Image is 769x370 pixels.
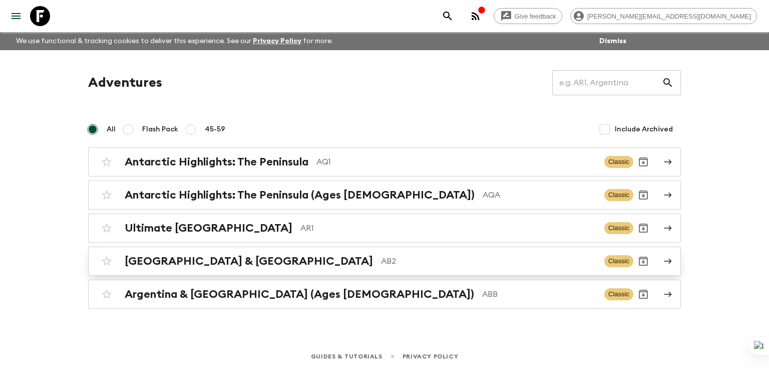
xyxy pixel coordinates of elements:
[604,288,633,300] span: Classic
[300,222,596,234] p: AR1
[316,156,596,168] p: AQ1
[482,288,596,300] p: ABB
[253,38,301,45] a: Privacy Policy
[633,218,653,238] button: Archive
[88,73,162,93] h1: Adventures
[403,351,458,362] a: Privacy Policy
[509,13,562,20] span: Give feedback
[125,288,474,301] h2: Argentina & [GEOGRAPHIC_DATA] (Ages [DEMOGRAPHIC_DATA])
[88,247,681,276] a: [GEOGRAPHIC_DATA] & [GEOGRAPHIC_DATA]AB2ClassicArchive
[381,255,596,267] p: AB2
[633,251,653,271] button: Archive
[633,152,653,172] button: Archive
[633,284,653,304] button: Archive
[615,124,673,134] span: Include Archived
[107,124,116,134] span: All
[125,189,475,202] h2: Antarctic Highlights: The Peninsula (Ages [DEMOGRAPHIC_DATA])
[483,189,596,201] p: AQA
[570,8,757,24] div: [PERSON_NAME][EMAIL_ADDRESS][DOMAIN_NAME]
[125,222,292,235] h2: Ultimate [GEOGRAPHIC_DATA]
[552,69,662,97] input: e.g. AR1, Argentina
[604,189,633,201] span: Classic
[142,124,178,134] span: Flash Pack
[88,147,681,176] a: Antarctic Highlights: The PeninsulaAQ1ClassicArchive
[604,156,633,168] span: Classic
[633,185,653,205] button: Archive
[6,6,26,26] button: menu
[205,124,225,134] span: 45-59
[604,255,633,267] span: Classic
[494,8,562,24] a: Give feedback
[88,280,681,309] a: Argentina & [GEOGRAPHIC_DATA] (Ages [DEMOGRAPHIC_DATA])ABBClassicArchive
[125,155,308,168] h2: Antarctic Highlights: The Peninsula
[582,13,756,20] span: [PERSON_NAME][EMAIL_ADDRESS][DOMAIN_NAME]
[125,255,373,268] h2: [GEOGRAPHIC_DATA] & [GEOGRAPHIC_DATA]
[604,222,633,234] span: Classic
[597,34,629,48] button: Dismiss
[12,32,337,50] p: We use functional & tracking cookies to deliver this experience. See our for more.
[88,180,681,210] a: Antarctic Highlights: The Peninsula (Ages [DEMOGRAPHIC_DATA])AQAClassicArchive
[311,351,382,362] a: Guides & Tutorials
[88,214,681,243] a: Ultimate [GEOGRAPHIC_DATA]AR1ClassicArchive
[438,6,458,26] button: search adventures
